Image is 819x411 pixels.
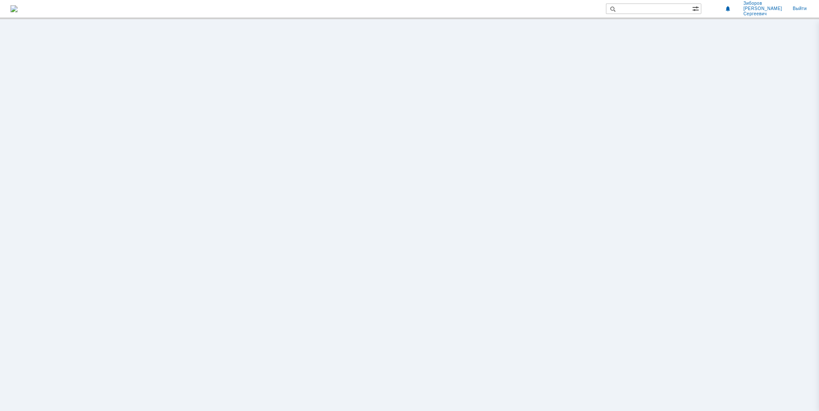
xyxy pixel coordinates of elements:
[743,11,782,17] span: Сергеевич
[10,5,17,12] img: logo
[10,5,17,12] a: Перейти на домашнюю страницу
[743,1,782,6] span: Зиборов
[692,4,701,12] span: Расширенный поиск
[743,6,782,11] span: [PERSON_NAME]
